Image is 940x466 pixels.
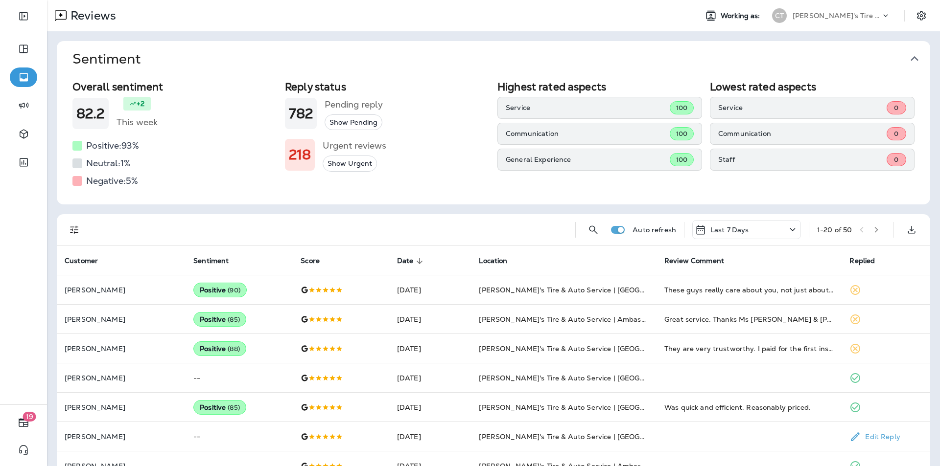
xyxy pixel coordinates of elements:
[664,257,724,265] span: Review Comment
[479,374,693,382] span: [PERSON_NAME]'s Tire & Auto Service | [GEOGRAPHIC_DATA]
[117,114,158,130] h5: This week
[506,130,670,137] p: Communication
[664,257,737,266] span: Review Comment
[65,433,178,441] p: [PERSON_NAME]
[718,130,887,137] p: Communication
[664,314,834,324] div: Great service. Thanks Ms Donna & Trevor!!
[65,403,178,411] p: [PERSON_NAME]
[10,413,37,432] button: 19
[389,334,471,363] td: [DATE]
[289,106,313,122] h1: 782
[67,8,116,23] p: Reviews
[664,344,834,354] div: They are very trustworthy. I paid for the first installation of a tire on a rim and didn’t use my...
[506,155,670,163] p: General Experience
[710,81,915,93] h2: Lowest rated aspects
[479,403,693,412] span: [PERSON_NAME]'s Tire & Auto Service | [GEOGRAPHIC_DATA]
[497,81,702,93] h2: Highest rated aspects
[479,432,693,441] span: [PERSON_NAME]'s Tire & Auto Service | [GEOGRAPHIC_DATA]
[479,286,754,294] span: [PERSON_NAME]'s Tire & Auto Service | [GEOGRAPHIC_DATA][PERSON_NAME]
[479,315,660,324] span: [PERSON_NAME]'s Tire & Auto Service | Ambassador
[584,220,603,240] button: Search Reviews
[289,147,311,163] h1: 218
[389,393,471,422] td: [DATE]
[86,155,131,171] h5: Neutral: 1 %
[65,257,98,265] span: Customer
[894,130,898,138] span: 0
[72,81,277,93] h2: Overall sentiment
[10,6,37,26] button: Expand Sidebar
[186,363,293,393] td: --
[76,106,105,122] h1: 82.2
[894,104,898,112] span: 0
[193,312,246,327] div: Positive
[65,220,84,240] button: Filters
[65,257,111,266] span: Customer
[193,257,229,265] span: Sentiment
[479,257,520,266] span: Location
[228,345,240,353] span: ( 88 )
[664,285,834,295] div: These guys really care about you, not just about what they can sell. Fast friendly service.
[633,226,676,234] p: Auto refresh
[193,257,241,266] span: Sentiment
[793,12,881,20] p: [PERSON_NAME]'s Tire & Auto
[389,363,471,393] td: [DATE]
[323,155,377,172] button: Show Urgent
[137,99,144,109] p: +2
[228,403,240,412] span: ( 85 )
[718,104,887,111] p: Service
[86,173,138,189] h5: Negative: 5 %
[65,41,938,77] button: Sentiment
[894,155,898,164] span: 0
[301,257,320,265] span: Score
[285,81,490,93] h2: Reply status
[389,275,471,305] td: [DATE]
[23,412,36,422] span: 19
[389,305,471,334] td: [DATE]
[902,220,921,240] button: Export as CSV
[193,341,246,356] div: Positive
[325,114,382,131] button: Show Pending
[186,422,293,451] td: --
[193,283,247,297] div: Positive
[479,344,693,353] span: [PERSON_NAME]'s Tire & Auto Service | [GEOGRAPHIC_DATA]
[301,257,332,266] span: Score
[718,155,887,163] p: Staff
[676,130,687,138] span: 100
[86,138,139,154] h5: Positive: 93 %
[65,374,178,382] p: [PERSON_NAME]
[479,257,507,265] span: Location
[506,104,670,111] p: Service
[849,257,875,265] span: Replied
[65,315,178,323] p: [PERSON_NAME]
[65,286,178,294] p: [PERSON_NAME]
[664,402,834,412] div: Was quick and efficient. Reasonably priced.
[913,7,930,24] button: Settings
[772,8,787,23] div: CT
[817,226,852,234] div: 1 - 20 of 50
[72,51,141,67] h1: Sentiment
[325,97,383,112] h5: Pending reply
[676,155,687,164] span: 100
[397,257,414,265] span: Date
[65,345,178,353] p: [PERSON_NAME]
[57,77,930,204] div: Sentiment
[389,422,471,451] td: [DATE]
[676,104,687,112] span: 100
[710,226,749,234] p: Last 7 Days
[228,286,240,294] span: ( 90 )
[193,400,246,415] div: Positive
[228,315,240,324] span: ( 85 )
[861,433,900,441] p: Edit Reply
[323,138,386,154] h5: Urgent reviews
[721,12,762,20] span: Working as:
[849,257,888,266] span: Replied
[397,257,426,266] span: Date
